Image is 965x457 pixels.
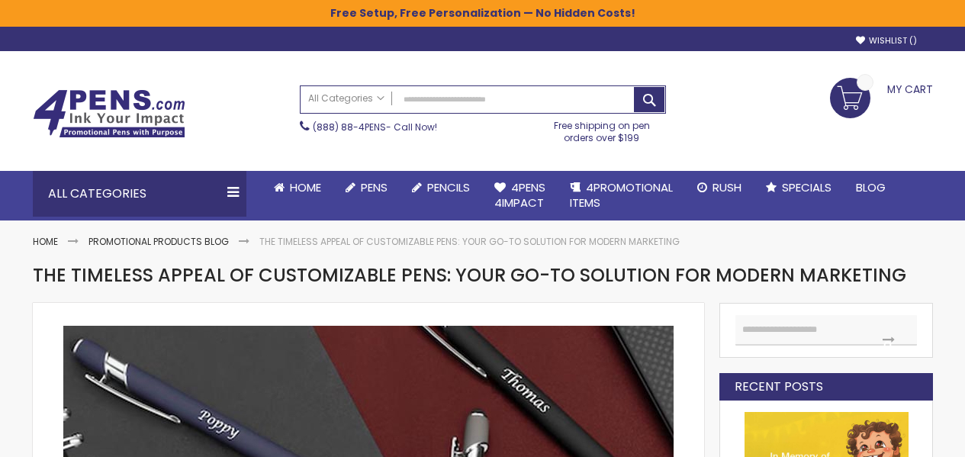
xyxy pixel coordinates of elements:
[262,171,333,204] a: Home
[33,171,246,217] div: All Categories
[482,171,558,220] a: 4Pens4impact
[400,171,482,204] a: Pencils
[33,262,906,288] span: The Timeless Appeal of Customizable Pens: Your Go-To Solution for Modern Marketing
[538,114,666,144] div: Free shipping on pen orders over $199
[856,179,886,195] span: Blog
[259,235,680,248] strong: The Timeless Appeal of Customizable Pens: Your Go-To Solution for Modern Marketing
[570,179,673,211] span: 4PROMOTIONAL ITEMS
[856,35,917,47] a: Wishlist
[308,92,384,105] span: All Categories
[33,89,185,138] img: 4Pens Custom Pens and Promotional Products
[427,179,470,195] span: Pencils
[754,171,844,204] a: Specials
[361,179,388,195] span: Pens
[333,171,400,204] a: Pens
[712,179,741,195] span: Rush
[844,171,898,204] a: Blog
[494,179,545,211] span: 4Pens 4impact
[313,121,386,134] a: (888) 88-4PENS
[33,235,58,248] a: Home
[685,171,754,204] a: Rush
[558,171,685,220] a: 4PROMOTIONALITEMS
[782,179,832,195] span: Specials
[290,179,321,195] span: Home
[313,121,437,134] span: - Call Now!
[88,235,229,248] a: Promotional Products Blog
[301,86,392,111] a: All Categories
[735,378,823,395] strong: Recent Posts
